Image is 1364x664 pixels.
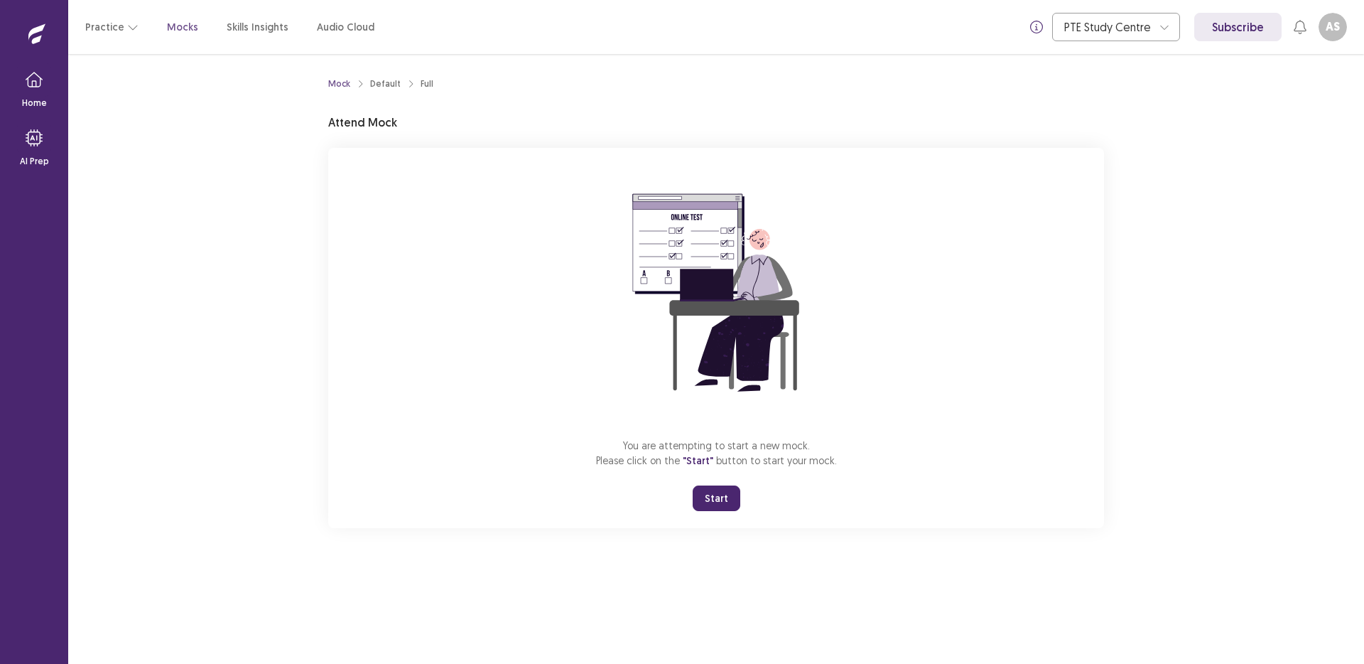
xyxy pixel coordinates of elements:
span: "Start" [683,454,713,467]
a: Mocks [167,20,198,35]
img: attend-mock [588,165,844,421]
p: You are attempting to start a new mock. Please click on the button to start your mock. [596,438,837,468]
p: AI Prep [20,155,49,168]
a: Mock [328,77,350,90]
div: Default [370,77,401,90]
div: Full [421,77,433,90]
div: PTE Study Centre [1064,14,1152,41]
p: Attend Mock [328,114,397,131]
button: Start [693,486,740,511]
button: AS [1319,13,1347,41]
p: Home [22,97,47,109]
button: info [1024,14,1049,40]
a: Skills Insights [227,20,288,35]
a: Subscribe [1194,13,1282,41]
a: Audio Cloud [317,20,374,35]
nav: breadcrumb [328,77,433,90]
button: Practice [85,14,139,40]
